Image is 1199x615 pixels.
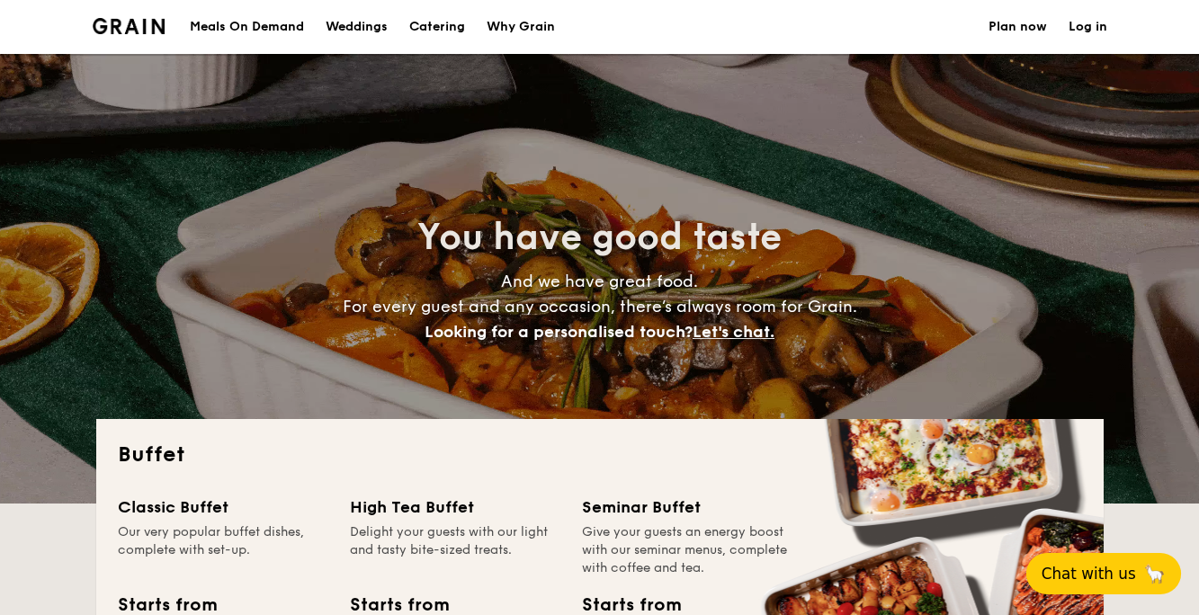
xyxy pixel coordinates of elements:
span: Looking for a personalised touch? [425,322,693,342]
div: High Tea Buffet [350,495,560,520]
h2: Buffet [118,441,1082,469]
span: And we have great food. For every guest and any occasion, there’s always room for Grain. [343,272,857,342]
div: Give your guests an energy boost with our seminar menus, complete with coffee and tea. [582,523,792,577]
span: You have good taste [417,216,782,259]
div: Delight your guests with our light and tasty bite-sized treats. [350,523,560,577]
button: Chat with us🦙 [1026,553,1181,594]
div: Our very popular buffet dishes, complete with set-up. [118,523,328,577]
span: Let's chat. [693,322,774,342]
a: Logotype [93,18,166,34]
span: 🦙 [1143,563,1166,584]
div: Classic Buffet [118,495,328,520]
span: Chat with us [1042,565,1136,583]
img: Grain [93,18,166,34]
div: Seminar Buffet [582,495,792,520]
